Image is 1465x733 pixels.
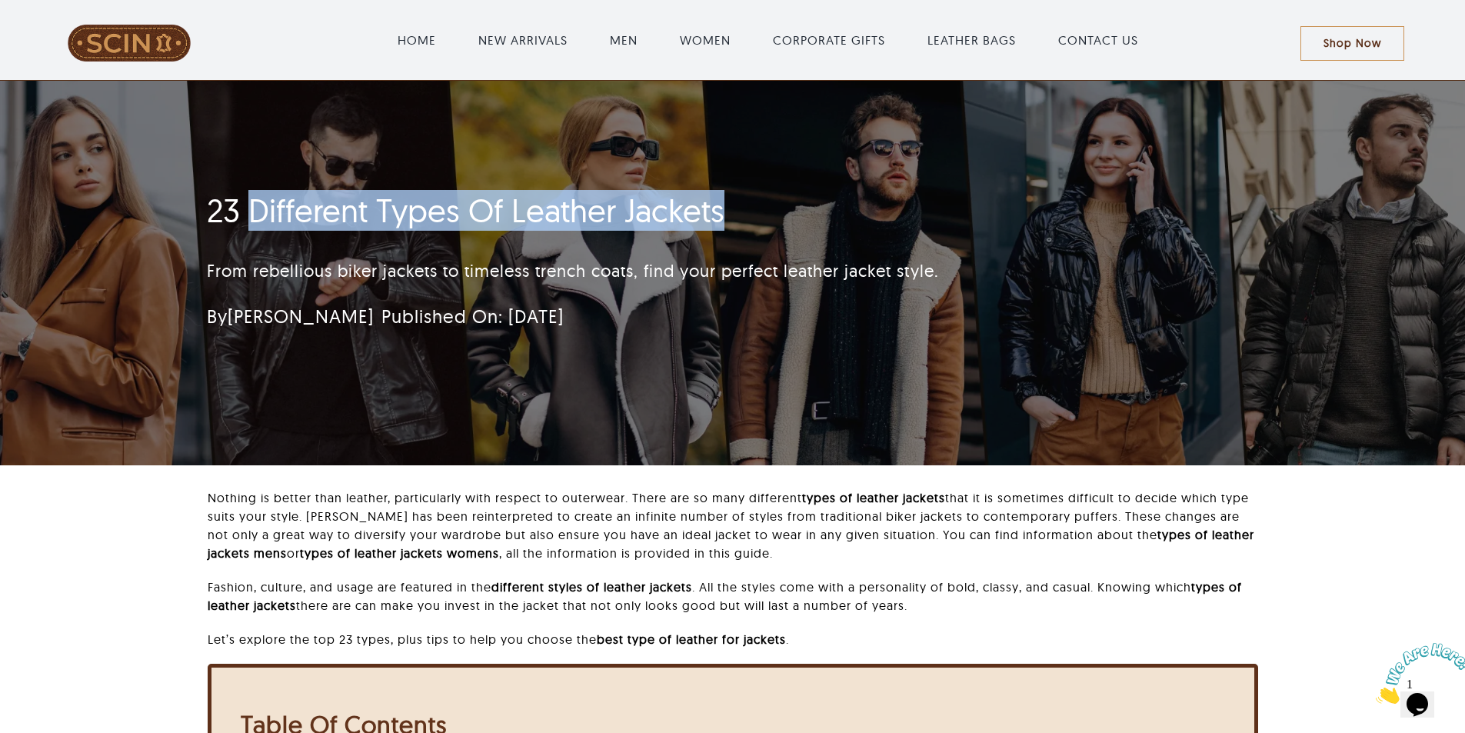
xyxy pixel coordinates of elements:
a: NEW ARRIVALS [478,31,568,49]
a: MEN [610,31,638,49]
iframe: chat widget [1370,637,1465,710]
nav: Main Menu [236,15,1300,65]
a: WOMEN [680,31,731,49]
strong: types of leather jackets [802,490,945,505]
p: Let’s explore the top 23 types, plus tips to help you choose the . [208,630,1258,648]
a: CONTACT US [1058,31,1138,49]
a: HOME [398,31,436,49]
strong: types of leather jackets womens [300,545,499,561]
h1: 23 Different Types Of Leather Jackets [207,192,1075,230]
p: Nothing is better than leather, particularly with respect to outerwear. There are so many differe... [208,488,1258,562]
span: Published On: [DATE] [381,305,564,328]
a: Shop Now [1300,26,1404,61]
a: CORPORATE GIFTS [773,31,885,49]
span: 1 [6,6,12,19]
span: By [207,305,374,328]
strong: best type of leather for jackets [597,631,786,647]
p: From rebellious biker jackets to timeless trench coats, find your perfect leather jacket style. [207,258,1075,284]
a: [PERSON_NAME] [228,305,374,328]
span: Shop Now [1323,37,1381,50]
img: Chat attention grabber [6,6,102,67]
p: Fashion, culture, and usage are featured in the . All the styles come with a personality of bold,... [208,578,1258,615]
strong: different styles of leather jackets [491,579,692,595]
a: LEATHER BAGS [927,31,1016,49]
